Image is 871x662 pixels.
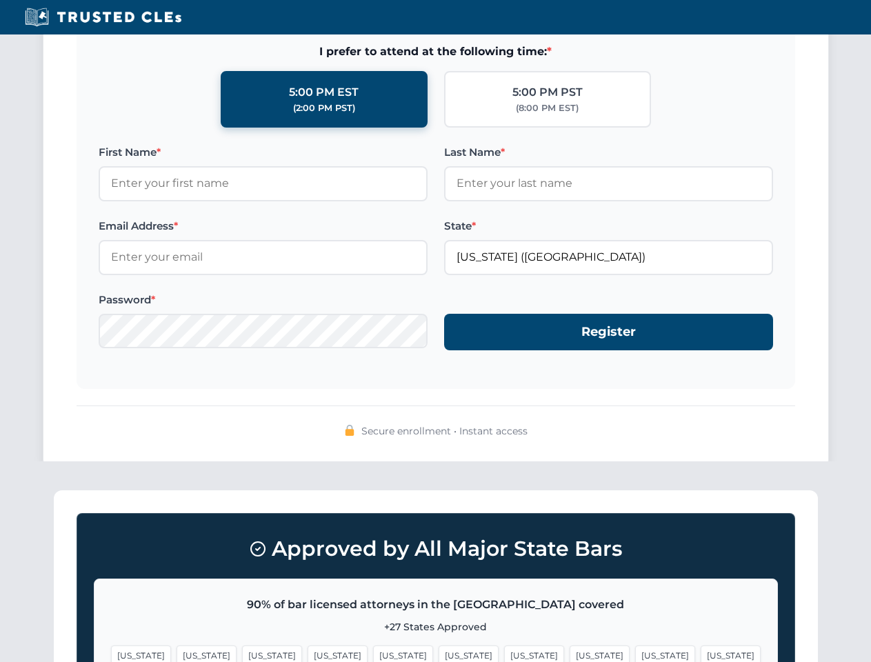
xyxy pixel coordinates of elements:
[444,240,773,274] input: Florida (FL)
[99,218,428,234] label: Email Address
[21,7,186,28] img: Trusted CLEs
[361,423,528,439] span: Secure enrollment • Instant access
[444,218,773,234] label: State
[512,83,583,101] div: 5:00 PM PST
[111,619,761,634] p: +27 States Approved
[111,596,761,614] p: 90% of bar licensed attorneys in the [GEOGRAPHIC_DATA] covered
[293,101,355,115] div: (2:00 PM PST)
[344,425,355,436] img: 🔒
[99,43,773,61] span: I prefer to attend at the following time:
[99,240,428,274] input: Enter your email
[444,144,773,161] label: Last Name
[94,530,778,568] h3: Approved by All Major State Bars
[289,83,359,101] div: 5:00 PM EST
[99,292,428,308] label: Password
[516,101,579,115] div: (8:00 PM EST)
[99,144,428,161] label: First Name
[99,166,428,201] input: Enter your first name
[444,166,773,201] input: Enter your last name
[444,314,773,350] button: Register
